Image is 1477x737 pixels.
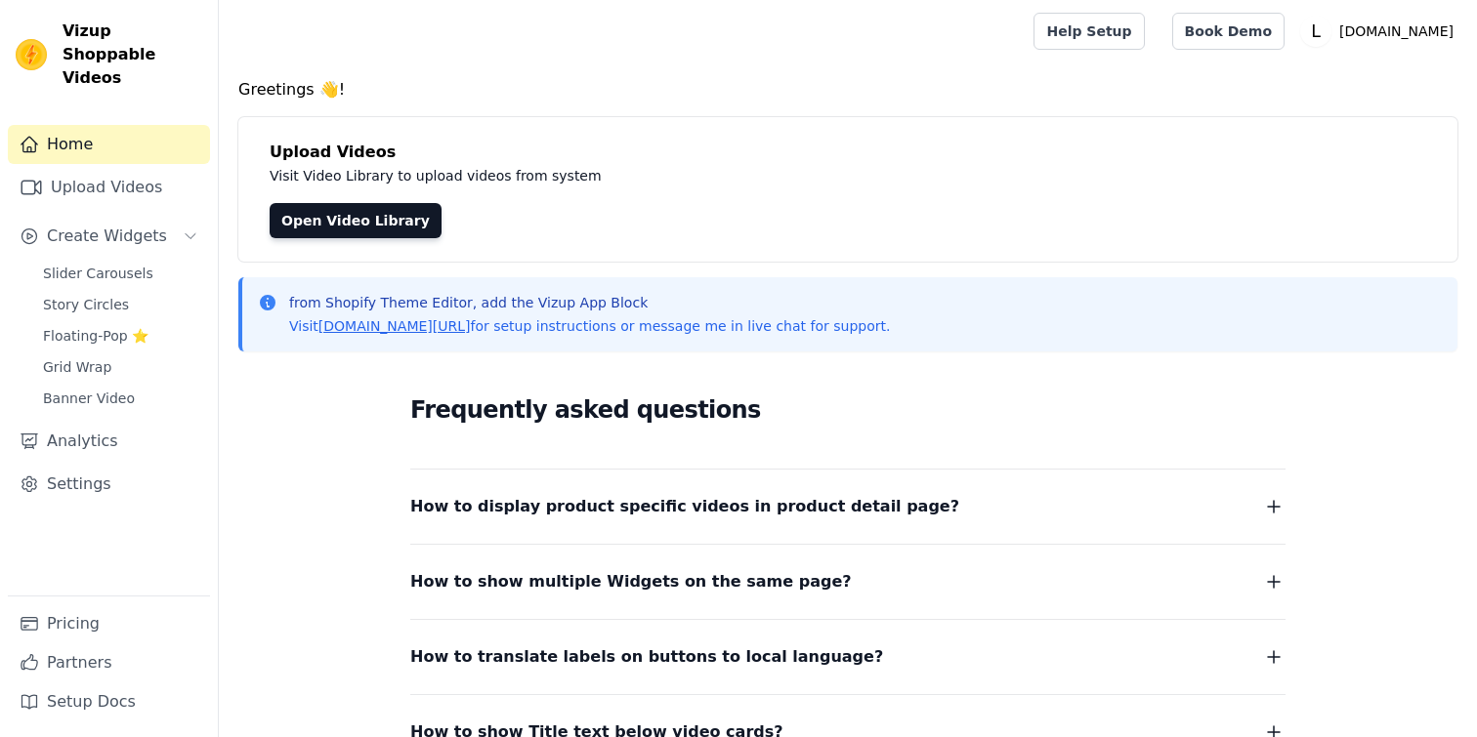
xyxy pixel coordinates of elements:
button: L [DOMAIN_NAME] [1300,14,1461,49]
button: Create Widgets [8,217,210,256]
a: Open Video Library [270,203,442,238]
p: Visit Video Library to upload videos from system [270,164,1145,187]
span: How to display product specific videos in product detail page? [410,493,959,520]
a: Slider Carousels [31,260,210,287]
a: Settings [8,465,210,504]
a: [DOMAIN_NAME][URL] [318,318,471,334]
a: Floating-Pop ⭐ [31,322,210,349]
h4: Upload Videos [270,141,1426,164]
p: Visit for setup instructions or message me in live chat for support. [289,316,890,336]
a: Book Demo [1172,13,1285,50]
a: Help Setup [1034,13,1144,50]
a: Home [8,125,210,164]
span: Banner Video [43,389,135,408]
span: How to show multiple Widgets on the same page? [410,568,852,595]
a: Analytics [8,422,210,461]
a: Pricing [8,604,210,643]
a: Story Circles [31,291,210,318]
span: Slider Carousels [43,264,153,283]
a: Grid Wrap [31,353,210,381]
span: Create Widgets [47,225,167,248]
a: Upload Videos [8,168,210,207]
p: from Shopify Theme Editor, add the Vizup App Block [289,293,890,312]
span: Grid Wrap [43,357,111,377]
a: Setup Docs [8,682,210,721]
button: How to translate labels on buttons to local language? [410,643,1286,671]
text: L [1311,21,1321,41]
h4: Greetings 👋! [238,78,1457,102]
span: Floating-Pop ⭐ [43,326,148,346]
p: [DOMAIN_NAME] [1331,14,1461,49]
button: How to display product specific videos in product detail page? [410,493,1286,520]
a: Partners [8,643,210,682]
button: How to show multiple Widgets on the same page? [410,568,1286,595]
img: Vizup [16,39,47,70]
span: Story Circles [43,295,129,314]
span: How to translate labels on buttons to local language? [410,643,883,671]
a: Banner Video [31,385,210,412]
h2: Frequently asked questions [410,390,1286,430]
span: Vizup Shoppable Videos [63,20,202,90]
